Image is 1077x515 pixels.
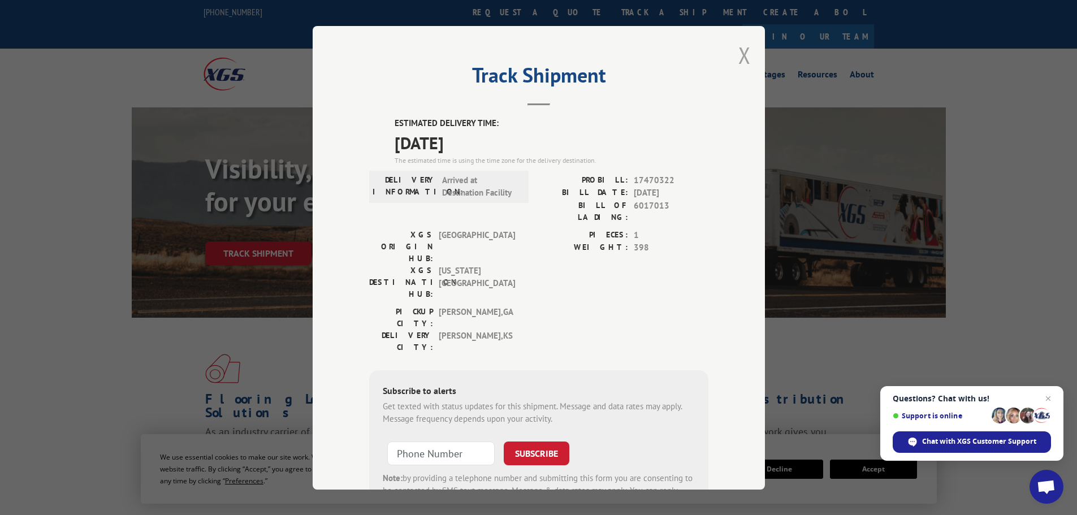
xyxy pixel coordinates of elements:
span: Arrived at Destination Facility [442,174,518,199]
label: DELIVERY CITY: [369,329,433,353]
label: PROBILL: [539,174,628,187]
span: 6017013 [634,199,708,223]
span: Support is online [893,412,988,420]
span: [PERSON_NAME] , GA [439,305,515,329]
label: PIECES: [539,228,628,241]
div: by providing a telephone number and submitting this form you are consenting to be contacted by SM... [383,471,695,510]
div: The estimated time is using the time zone for the delivery destination. [395,155,708,165]
label: XGS ORIGIN HUB: [369,228,433,264]
span: Chat with XGS Customer Support [922,436,1036,447]
div: Get texted with status updates for this shipment. Message and data rates may apply. Message frequ... [383,400,695,425]
label: XGS DESTINATION HUB: [369,264,433,300]
label: ESTIMATED DELIVERY TIME: [395,117,708,130]
div: Chat with XGS Customer Support [893,431,1051,453]
h2: Track Shipment [369,67,708,89]
span: Questions? Chat with us! [893,394,1051,403]
span: [US_STATE][GEOGRAPHIC_DATA] [439,264,515,300]
strong: Note: [383,472,403,483]
label: PICKUP CITY: [369,305,433,329]
button: SUBSCRIBE [504,441,569,465]
span: [PERSON_NAME] , KS [439,329,515,353]
label: WEIGHT: [539,241,628,254]
span: [DATE] [634,187,708,200]
label: DELIVERY INFORMATION: [373,174,436,199]
span: Close chat [1041,392,1055,405]
span: 398 [634,241,708,254]
input: Phone Number [387,441,495,465]
div: Subscribe to alerts [383,383,695,400]
span: 1 [634,228,708,241]
button: Close modal [738,40,751,70]
span: 17470322 [634,174,708,187]
label: BILL DATE: [539,187,628,200]
span: [GEOGRAPHIC_DATA] [439,228,515,264]
label: BILL OF LADING: [539,199,628,223]
div: Open chat [1030,470,1063,504]
span: [DATE] [395,129,708,155]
